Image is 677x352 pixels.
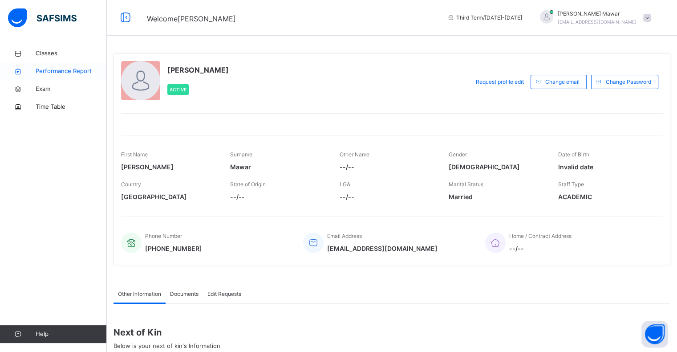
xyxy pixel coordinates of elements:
img: safsims [8,8,77,27]
span: --/-- [230,192,326,201]
span: Request profile edit [476,78,524,86]
span: Surname [230,151,252,158]
span: Staff Type [558,181,584,188]
span: Email Address [327,233,362,239]
span: Exam [36,85,107,94]
span: Welcome [PERSON_NAME] [147,14,236,23]
span: --/-- [340,162,435,172]
span: Country [121,181,141,188]
span: [EMAIL_ADDRESS][DOMAIN_NAME] [327,244,438,253]
span: Other Name [340,151,369,158]
span: Married [449,192,544,201]
span: --/-- [340,192,435,201]
span: [DEMOGRAPHIC_DATA] [449,162,544,172]
span: [GEOGRAPHIC_DATA] [121,192,217,201]
span: Mawar [230,162,326,172]
span: Date of Birth [558,151,589,158]
span: Gender [449,151,467,158]
span: Home / Contract Address [509,233,572,239]
span: Invalid date [558,162,654,172]
span: [PERSON_NAME] Mawar [558,10,636,18]
span: [PERSON_NAME] [121,162,217,172]
span: Classes [36,49,107,58]
span: Change email [545,78,580,86]
span: Next of Kin [114,326,670,339]
span: Time Table [36,102,107,111]
span: State of Origin [230,181,266,188]
span: session/term information [447,14,522,22]
span: Other Information [118,290,161,298]
span: ACADEMIC [558,192,654,201]
span: LGA [340,181,350,188]
span: [EMAIL_ADDRESS][DOMAIN_NAME] [558,19,636,25]
span: Change Password [606,78,651,86]
span: --/-- [509,244,572,253]
span: [PHONE_NUMBER] [145,244,202,253]
span: Phone Number [145,233,182,239]
span: Marital Status [449,181,483,188]
span: Help [36,330,106,339]
span: Active [170,87,186,92]
span: Performance Report [36,67,107,76]
div: Hafiz AbdullahMawar [531,10,656,26]
span: Documents [170,290,199,298]
span: Edit Requests [207,290,241,298]
span: [PERSON_NAME] [167,65,229,75]
button: Open asap [641,321,668,348]
span: Below is your next of kin's Information [114,342,220,349]
span: First Name [121,151,148,158]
